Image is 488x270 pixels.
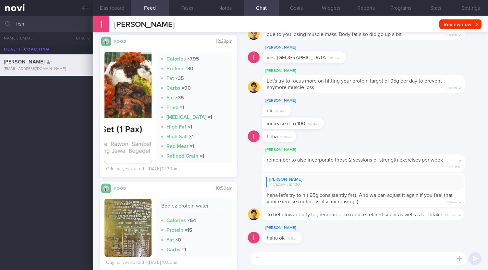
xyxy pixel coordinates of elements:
div: [PERSON_NAME] [262,44,365,51]
strong: × 1 [190,144,194,149]
strong: × 35 [175,95,184,100]
span: Let's try to focus more on hitting your protein target of 95g per day to prevent anymore muscle loss [267,78,442,90]
span: 10:03am [330,54,341,61]
strong: Protein [166,228,183,233]
div: [PERSON_NAME] [262,97,310,105]
span: 10:05am [445,211,457,218]
span: 10:04am [445,198,457,205]
span: 10:13am [287,235,298,241]
strong: High Salt [166,134,188,139]
span: 12:28pm [216,39,232,44]
strong: [MEDICAL_DATA] [166,115,206,120]
span: 10:04am [445,84,457,90]
strong: × 30 [185,66,193,71]
strong: Fat [166,95,174,100]
button: Review now [439,19,482,29]
span: 10:50am [215,186,232,191]
span: yes. [GEOGRAPHIC_DATA] [267,55,327,60]
strong: Fat [166,237,174,242]
span: increase it to 100 [267,121,305,126]
button: Chats [67,32,93,45]
span: 10:03am [445,31,457,37]
strong: × 64 [187,218,196,223]
div: [PERSON_NAME] [262,224,322,232]
span: 10:04am [308,120,319,127]
span: ok [267,108,272,113]
div: [PERSON_NAME] [266,177,461,182]
span: 10:04am [275,107,286,114]
strong: × 1 [180,105,184,110]
strong: × 90 [182,85,191,91]
div: [EMAIL_ADDRESS][DOMAIN_NAME] [4,67,89,72]
div: increase it to 100 [266,182,461,187]
div: Originally evaluated – [DATE] 10:50am [106,260,178,266]
span: remember to also incorporate those 2 sessions of strength exercises per week [267,157,443,163]
strong: Refined Grain [166,153,198,159]
div: [PERSON_NAME] [262,146,484,154]
strong: × 1 [200,153,204,159]
strong: Carbs [166,247,180,252]
span: 10:04am [449,163,460,169]
span: [PERSON_NAME] [4,59,44,64]
div: Food [111,185,137,191]
strong: × 1 [189,134,194,139]
span: haha [267,134,278,139]
strong: × 1 [208,115,212,120]
strong: Calories [166,218,186,223]
strong: × 1 [188,124,192,129]
strong: Fat [166,76,174,81]
strong: Carbs [166,85,180,91]
span: haha ok [267,235,285,241]
strong: × 35 [175,76,184,81]
strong: High Fat [166,124,186,129]
span: [PERSON_NAME] [114,21,175,28]
strong: Protein [166,66,183,71]
div: Food [111,38,137,44]
div: Bodiez protein water [161,203,227,214]
strong: × 15 [185,228,192,233]
span: To help lower body fat, remember to reduce refined sugar as well as fat intake [267,212,442,217]
span: 10:04am [280,133,292,140]
strong: Calories [166,56,186,62]
strong: × 1 [182,247,186,252]
strong: × 0 [175,237,181,242]
div: Originally evaluated – [DATE] 12:30pm [106,166,178,172]
strong: × 795 [187,56,199,62]
strong: Fried [166,105,178,110]
div: [PERSON_NAME] [262,67,484,75]
strong: Red Meat [166,144,189,149]
span: haha let's try to hit 95g consistently first. And we can adjust it again if you feel that your ex... [267,193,453,204]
